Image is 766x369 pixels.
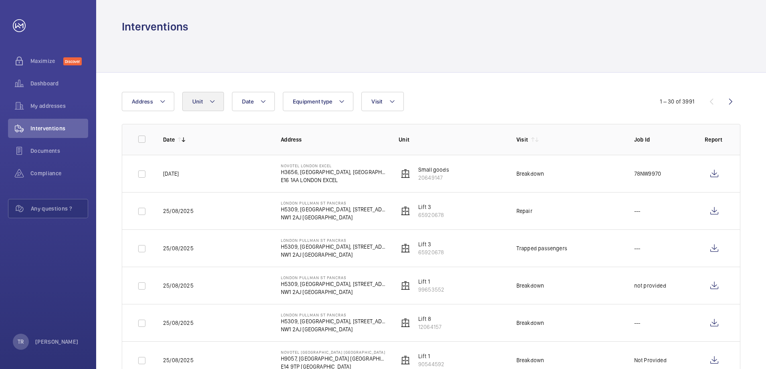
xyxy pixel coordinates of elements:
[30,124,88,132] span: Interventions
[163,170,179,178] p: [DATE]
[401,206,410,216] img: elevator.svg
[30,147,88,155] span: Documents
[30,57,63,65] span: Maximize
[281,317,386,325] p: H5309, [GEOGRAPHIC_DATA], [STREET_ADDRESS]
[516,356,544,364] div: Breakdown
[634,170,661,178] p: 78NW9970
[281,163,386,168] p: NOVOTEL LONDON EXCEL
[705,136,724,144] p: Report
[163,356,194,364] p: 25/08/2025
[401,281,410,290] img: elevator.svg
[163,136,175,144] p: Date
[516,170,544,178] div: Breakdown
[30,102,88,110] span: My addresses
[281,213,386,221] p: NW1 2AJ [GEOGRAPHIC_DATA]
[122,19,188,34] h1: Interventions
[192,98,203,105] span: Unit
[516,136,528,144] p: Visit
[418,240,444,248] p: Lift 3
[418,360,444,368] p: 90544592
[634,136,692,144] p: Job Id
[516,207,532,215] div: Repair
[418,166,449,174] p: Small goods
[418,323,441,331] p: 12064157
[281,355,386,363] p: H9057, [GEOGRAPHIC_DATA] [GEOGRAPHIC_DATA], [STREET_ADDRESS][PERSON_NAME]
[281,168,386,176] p: H3656, [GEOGRAPHIC_DATA], [GEOGRAPHIC_DATA], [STREET_ADDRESS]
[122,92,174,111] button: Address
[281,238,386,243] p: LONDON PULLMAN ST PANCRAS
[163,282,194,290] p: 25/08/2025
[634,356,667,364] p: Not Provided
[660,97,694,105] div: 1 – 30 of 3991
[399,136,504,144] p: Unit
[242,98,254,105] span: Date
[281,251,386,259] p: NW1 2AJ [GEOGRAPHIC_DATA]
[31,205,88,213] span: Any questions ?
[30,169,88,177] span: Compliance
[283,92,354,111] button: Equipment type
[281,201,386,205] p: LONDON PULLMAN ST PANCRAS
[418,248,444,256] p: 65920678
[281,275,386,280] p: LONDON PULLMAN ST PANCRAS
[634,282,666,290] p: not provided
[35,338,79,346] p: [PERSON_NAME]
[163,207,194,215] p: 25/08/2025
[418,278,444,286] p: Lift 1
[163,319,194,327] p: 25/08/2025
[281,288,386,296] p: NW1 2AJ [GEOGRAPHIC_DATA]
[63,57,82,65] span: Discover
[281,176,386,184] p: E16 1AA LONDON EXCEL
[418,315,441,323] p: Lift 8
[401,169,410,178] img: elevator.svg
[281,312,386,317] p: LONDON PULLMAN ST PANCRAS
[418,211,444,219] p: 65920678
[371,98,382,105] span: Visit
[516,282,544,290] div: Breakdown
[182,92,224,111] button: Unit
[418,286,444,294] p: 99653552
[634,244,641,252] p: ---
[634,207,641,215] p: ---
[30,79,88,87] span: Dashboard
[281,136,386,144] p: Address
[281,280,386,288] p: H5309, [GEOGRAPHIC_DATA], [STREET_ADDRESS]
[418,203,444,211] p: Lift 3
[281,350,386,355] p: NOVOTEL [GEOGRAPHIC_DATA] [GEOGRAPHIC_DATA]
[418,174,449,182] p: 20649147
[401,318,410,328] img: elevator.svg
[281,205,386,213] p: H5309, [GEOGRAPHIC_DATA], [STREET_ADDRESS]
[401,243,410,253] img: elevator.svg
[516,244,567,252] div: Trapped passengers
[361,92,403,111] button: Visit
[293,98,333,105] span: Equipment type
[281,243,386,251] p: H5309, [GEOGRAPHIC_DATA], [STREET_ADDRESS]
[516,319,544,327] div: Breakdown
[18,338,24,346] p: TR
[401,355,410,365] img: elevator.svg
[418,352,444,360] p: Lift 1
[132,98,153,105] span: Address
[634,319,641,327] p: ---
[163,244,194,252] p: 25/08/2025
[232,92,275,111] button: Date
[281,325,386,333] p: NW1 2AJ [GEOGRAPHIC_DATA]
